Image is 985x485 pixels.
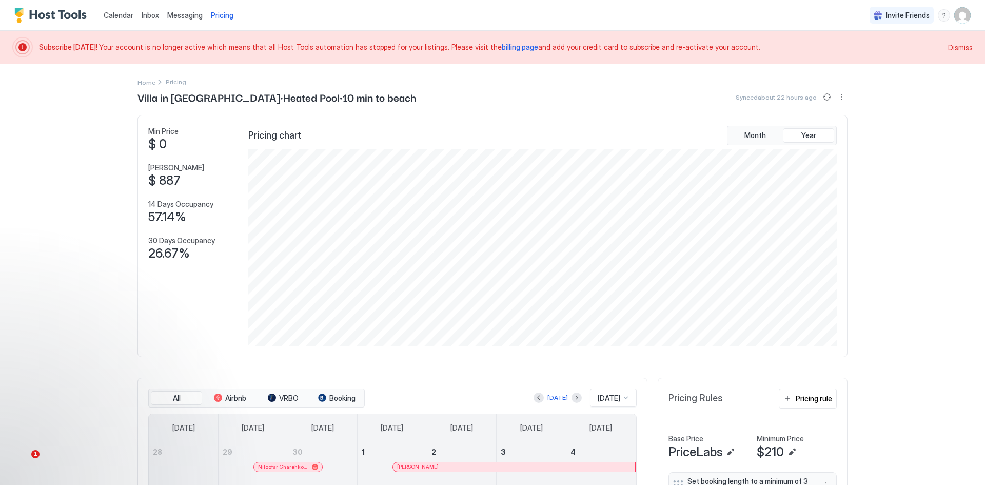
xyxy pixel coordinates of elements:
span: [DATE] [311,423,334,433]
button: Edit [786,446,798,458]
span: [PERSON_NAME] [397,463,439,470]
button: [DATE] [546,392,569,404]
button: Next month [572,393,582,403]
span: Pricing Rules [668,393,723,404]
a: Inbox [142,10,159,21]
button: Month [730,128,781,143]
div: Niloofar Gharehkoolchian [258,463,318,470]
span: [PERSON_NAME] [148,163,204,172]
iframe: Intercom live chat [10,450,35,475]
span: Calendar [104,11,133,20]
span: Min Price [148,127,179,136]
button: Pricing rule [779,389,837,409]
span: Booking [329,394,356,403]
div: User profile [954,7,971,24]
iframe: Intercom notifications message [8,385,213,457]
span: Invite Friends [886,11,930,20]
a: Thursday [440,414,483,442]
button: Edit [724,446,737,458]
div: Breadcrumb [137,76,155,87]
span: 3 [501,448,506,456]
span: [DATE] [589,423,612,433]
a: billing page [502,43,538,51]
div: [DATE] [547,393,568,402]
div: Dismiss [948,42,973,53]
span: $210 [757,444,784,460]
span: [DATE] [598,394,620,403]
span: Villa in [GEOGRAPHIC_DATA]•Heated Pool•10 min to beach [137,89,417,105]
span: Breadcrumb [166,78,186,86]
span: 1 [362,448,365,456]
span: 30 [292,448,303,456]
a: October 2, 2025 [427,442,497,461]
a: October 4, 2025 [566,442,636,461]
span: 4 [570,448,576,456]
a: Calendar [104,10,133,21]
a: Monday [231,414,274,442]
span: 26.67% [148,246,190,261]
a: Friday [510,414,553,442]
div: menu [835,91,848,103]
span: 2 [431,448,436,456]
button: VRBO [258,391,309,405]
a: Host Tools Logo [14,8,91,23]
span: VRBO [279,394,299,403]
span: $ 0 [148,137,167,152]
button: Booking [311,391,362,405]
a: Messaging [167,10,203,21]
button: More options [835,91,848,103]
button: Airbnb [204,391,255,405]
span: Subscribe [DATE]! [39,43,99,51]
span: Year [801,131,816,140]
span: Pricing chart [248,130,301,142]
span: Minimum Price [757,434,804,443]
span: $ 887 [148,173,181,188]
span: Pricing [211,11,233,20]
button: Sync prices [821,91,833,103]
div: Pricing rule [796,393,832,404]
a: October 3, 2025 [497,442,566,461]
div: menu [938,9,950,22]
span: PriceLabs [668,444,722,460]
span: 29 [223,448,232,456]
div: [PERSON_NAME] [397,463,631,470]
a: Wednesday [370,414,413,442]
div: tab-group [148,389,365,408]
span: 14 Days Occupancy [148,200,213,209]
span: 57.14% [148,209,186,225]
a: Tuesday [301,414,344,442]
span: [DATE] [381,423,403,433]
button: Previous month [534,393,544,403]
a: Home [137,76,155,87]
span: Niloofar Gharehkoolchian [258,463,308,470]
span: [DATE] [450,423,473,433]
span: [DATE] [242,423,264,433]
button: Year [783,128,834,143]
div: tab-group [727,126,837,145]
span: Home [137,79,155,86]
a: October 1, 2025 [358,442,427,461]
span: Messaging [167,11,203,20]
span: 1 [31,450,40,458]
span: Inbox [142,11,159,20]
span: Airbnb [225,394,246,403]
span: Month [744,131,766,140]
a: September 30, 2025 [288,442,358,461]
span: Synced about 22 hours ago [736,93,817,101]
span: 30 Days Occupancy [148,236,215,245]
a: Saturday [579,414,622,442]
span: Your account is no longer active which means that all Host Tools automation has stopped for your ... [39,43,942,52]
a: September 29, 2025 [219,442,288,461]
span: [DATE] [520,423,543,433]
span: Base Price [668,434,703,443]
